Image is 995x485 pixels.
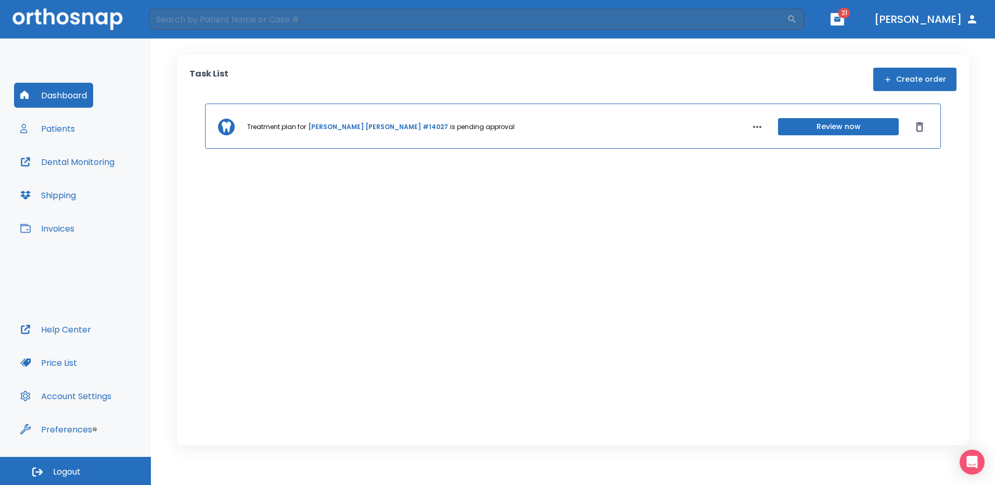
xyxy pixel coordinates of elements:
[14,317,97,342] button: Help Center
[12,8,123,30] img: Orthosnap
[90,425,99,434] div: Tooltip anchor
[870,10,983,29] button: [PERSON_NAME]
[778,118,899,135] button: Review now
[53,466,81,478] span: Logout
[838,8,850,18] span: 21
[149,9,787,30] input: Search by Patient Name or Case #
[873,68,956,91] button: Create order
[189,68,228,91] p: Task List
[247,122,306,132] p: Treatment plan for
[14,149,121,174] button: Dental Monitoring
[911,119,928,135] button: Dismiss
[14,417,98,442] button: Preferences
[14,183,82,208] button: Shipping
[14,216,81,241] button: Invoices
[960,450,985,475] div: Open Intercom Messenger
[14,350,83,375] button: Price List
[308,122,448,132] a: [PERSON_NAME] [PERSON_NAME] #14027
[450,122,515,132] p: is pending approval
[14,116,81,141] button: Patients
[14,384,118,409] button: Account Settings
[14,83,93,108] button: Dashboard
